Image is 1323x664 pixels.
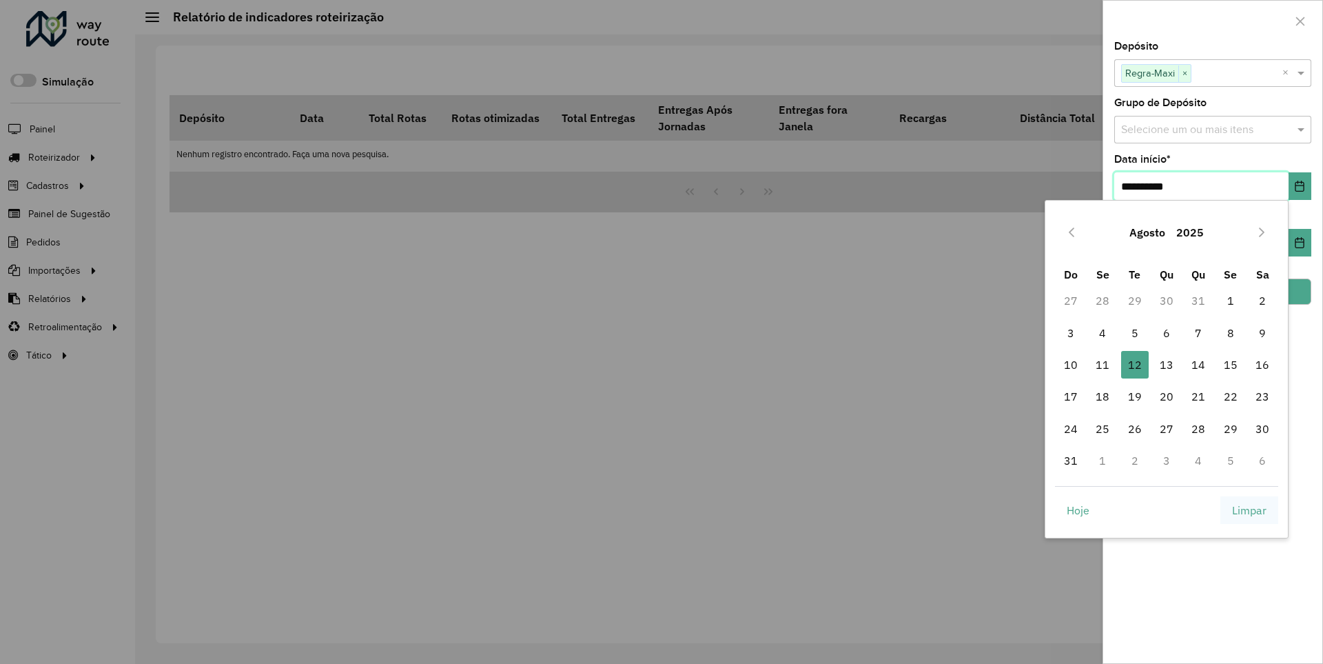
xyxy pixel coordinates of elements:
span: 8 [1217,319,1244,347]
span: 30 [1249,415,1276,443]
td: 30 [1151,285,1182,316]
td: 14 [1182,349,1214,381]
span: 12 [1121,351,1149,379]
span: 20 [1153,383,1180,410]
td: 19 [1118,381,1150,412]
td: 2 [1118,445,1150,476]
span: 7 [1184,319,1212,347]
td: 9 [1247,317,1278,349]
td: 4 [1087,317,1118,349]
div: Choose Date [1045,200,1289,539]
td: 31 [1182,285,1214,316]
td: 4 [1182,445,1214,476]
td: 5 [1215,445,1247,476]
td: 7 [1182,317,1214,349]
td: 25 [1087,413,1118,445]
td: 17 [1055,381,1087,412]
span: 28 [1184,415,1212,443]
span: Qu [1191,268,1205,281]
td: 31 [1055,445,1087,476]
span: Se [1224,268,1237,281]
td: 13 [1151,349,1182,381]
td: 12 [1118,349,1150,381]
span: Hoje [1067,502,1089,519]
button: Choose Year [1171,216,1209,249]
td: 10 [1055,349,1087,381]
td: 29 [1215,413,1247,445]
td: 26 [1118,413,1150,445]
td: 5 [1118,317,1150,349]
button: Limpar [1220,496,1278,524]
td: 1 [1087,445,1118,476]
span: × [1178,66,1191,82]
span: 23 [1249,383,1276,410]
td: 16 [1247,349,1278,381]
td: 28 [1182,413,1214,445]
span: Te [1129,268,1140,281]
button: Choose Date [1289,229,1311,256]
span: 18 [1089,383,1116,410]
span: 16 [1249,351,1276,379]
span: 31 [1057,447,1085,474]
td: 6 [1247,445,1278,476]
span: Sa [1256,268,1269,281]
span: 29 [1217,415,1244,443]
td: 8 [1215,317,1247,349]
span: 21 [1184,383,1212,410]
span: 3 [1057,319,1085,347]
span: Limpar [1232,502,1266,519]
span: Se [1096,268,1109,281]
span: 15 [1217,351,1244,379]
td: 3 [1055,317,1087,349]
span: Do [1064,268,1078,281]
button: Choose Month [1124,216,1171,249]
span: 22 [1217,383,1244,410]
span: 10 [1057,351,1085,379]
span: Regra-Maxi [1122,65,1178,81]
td: 23 [1247,381,1278,412]
td: 15 [1215,349,1247,381]
label: Depósito [1114,38,1158,54]
span: Qu [1160,268,1173,281]
td: 27 [1055,285,1087,316]
label: Data início [1114,151,1171,168]
td: 27 [1151,413,1182,445]
td: 11 [1087,349,1118,381]
td: 18 [1087,381,1118,412]
td: 24 [1055,413,1087,445]
span: 9 [1249,319,1276,347]
span: 14 [1184,351,1212,379]
span: 4 [1089,319,1116,347]
td: 29 [1118,285,1150,316]
span: Clear all [1282,65,1294,81]
button: Hoje [1055,496,1101,524]
label: Grupo de Depósito [1114,94,1207,111]
td: 22 [1215,381,1247,412]
button: Previous Month [1060,221,1083,243]
td: 21 [1182,381,1214,412]
td: 28 [1087,285,1118,316]
span: 25 [1089,415,1116,443]
td: 1 [1215,285,1247,316]
span: 19 [1121,383,1149,410]
span: 26 [1121,415,1149,443]
button: Choose Date [1289,172,1311,200]
button: Next Month [1251,221,1273,243]
td: 30 [1247,413,1278,445]
span: 17 [1057,383,1085,410]
td: 6 [1151,317,1182,349]
span: 13 [1153,351,1180,379]
td: 2 [1247,285,1278,316]
span: 5 [1121,319,1149,347]
span: 2 [1249,287,1276,314]
span: 11 [1089,351,1116,379]
span: 27 [1153,415,1180,443]
span: 1 [1217,287,1244,314]
span: 24 [1057,415,1085,443]
span: 6 [1153,319,1180,347]
td: 3 [1151,445,1182,476]
td: 20 [1151,381,1182,412]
